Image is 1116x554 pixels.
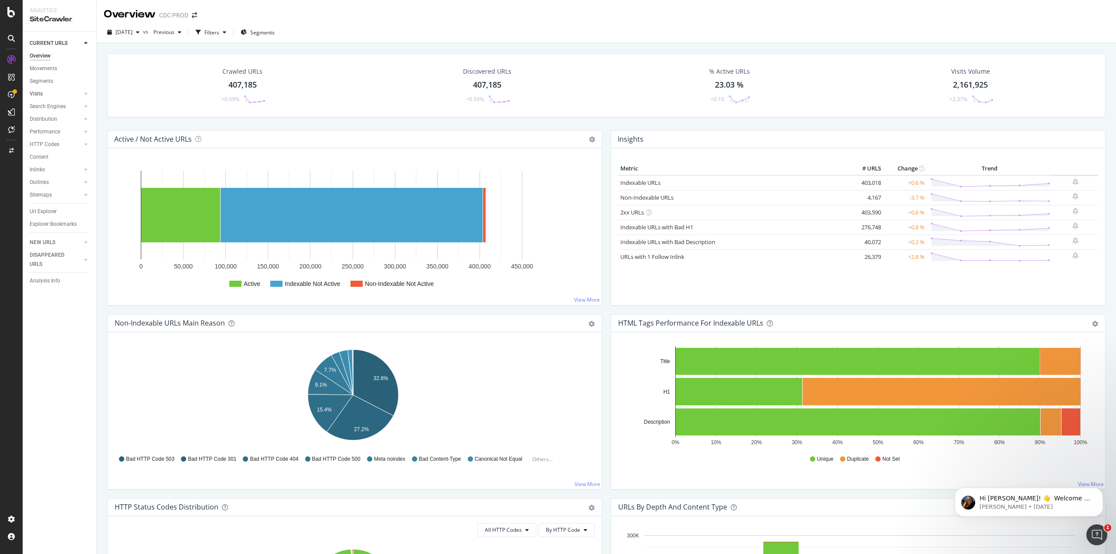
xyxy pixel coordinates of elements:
div: HTML Tags Performance for Indexable URLs [618,319,763,327]
div: Sitemaps [30,190,52,200]
div: bell-plus [1072,207,1079,214]
a: Visits [30,89,82,99]
td: 403,590 [848,205,883,220]
a: Indexable URLs [620,179,660,187]
td: +0.6 % [883,175,927,190]
text: Title [660,358,670,364]
div: gear [1092,321,1098,327]
text: 300,000 [384,263,406,270]
a: 2xx URLs [620,208,644,216]
span: Bad HTTP Code 404 [250,455,298,463]
div: gear [589,505,595,511]
text: 300K [627,533,639,539]
td: 403,018 [848,175,883,190]
div: bell-plus [1072,252,1079,259]
div: arrow-right-arrow-left [192,12,197,18]
a: View More [575,480,600,488]
text: 200,000 [299,263,322,270]
td: 40,072 [848,235,883,249]
text: Indexable Not Active [285,280,340,287]
div: +0.59% [466,95,484,103]
a: Indexable URLs with Bad Description [620,238,715,246]
td: +0.8 % [883,220,927,235]
text: 350,000 [426,263,449,270]
svg: A chart. [115,162,592,298]
span: Duplicate [847,455,869,463]
div: Movements [30,64,57,73]
text: 50% [873,439,883,445]
div: Visits [30,89,43,99]
a: Inlinks [30,165,82,174]
button: All HTTP Codes [477,523,536,537]
th: Trend [927,162,1052,175]
span: By HTTP Code [546,526,580,534]
div: Filters [204,29,219,36]
p: Message from Laura, sent 4w ago [38,34,150,41]
span: Bad HTTP Code 301 [188,455,236,463]
a: Search Engines [30,102,82,111]
div: Others... [532,455,557,463]
th: Metric [618,162,848,175]
text: 100% [1074,439,1087,445]
div: Discovered URLs [463,67,511,76]
text: 150,000 [257,263,279,270]
a: Analysis Info [30,276,90,285]
text: 60% [913,439,924,445]
text: 30% [792,439,802,445]
div: SiteCrawler [30,14,89,24]
text: 70% [954,439,964,445]
div: Performance [30,127,60,136]
div: Overview [104,7,156,22]
a: CURRENT URLS [30,39,82,48]
text: 0% [672,439,680,445]
div: Analytics [30,7,89,14]
span: Bad HTTP Code 500 [312,455,361,463]
div: Non-Indexable URLs Main Reason [115,319,225,327]
text: 400,000 [469,263,491,270]
text: 15.4% [317,407,332,413]
span: Previous [150,28,174,36]
h4: Insights [618,133,643,145]
div: Overview [30,51,51,61]
span: All HTTP Codes [485,526,522,534]
span: Canonical Not Equal [475,455,522,463]
th: # URLS [848,162,883,175]
button: [DATE] [104,25,143,39]
text: 20% [751,439,762,445]
div: +0.10 [711,95,724,103]
a: Movements [30,64,90,73]
td: 4,167 [848,190,883,205]
div: 407,185 [228,79,257,91]
td: +0.2 % [883,235,927,249]
div: HTTP Status Codes Distribution [115,503,218,511]
button: Filters [192,25,230,39]
i: Options [589,136,595,143]
div: Inlinks [30,165,45,174]
span: Hi [PERSON_NAME]! 👋 Welcome to Botify chat support! Have a question? Reply to this message and ou... [38,25,150,75]
span: 1 [1104,524,1111,531]
button: By HTTP Code [538,523,595,537]
span: Segments [250,29,275,36]
a: Sitemaps [30,190,82,200]
a: URLs with 1 Follow Inlink [620,253,684,261]
div: 2,161,925 [953,79,988,91]
a: Segments [30,77,90,86]
div: Crawled URLs [222,67,262,76]
text: 450,000 [511,263,533,270]
button: Segments [237,25,278,39]
div: Outlinks [30,178,49,187]
td: -3.7 % [883,190,927,205]
svg: A chart. [618,346,1095,447]
div: gear [589,321,595,327]
a: Content [30,153,90,162]
th: Change [883,162,927,175]
div: Search Engines [30,102,66,111]
div: +0.59% [221,95,239,103]
a: Explorer Bookmarks [30,220,90,229]
text: 10% [711,439,721,445]
text: 40% [832,439,843,445]
td: 276,748 [848,220,883,235]
div: NEW URLS [30,238,55,247]
div: Segments [30,77,53,86]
